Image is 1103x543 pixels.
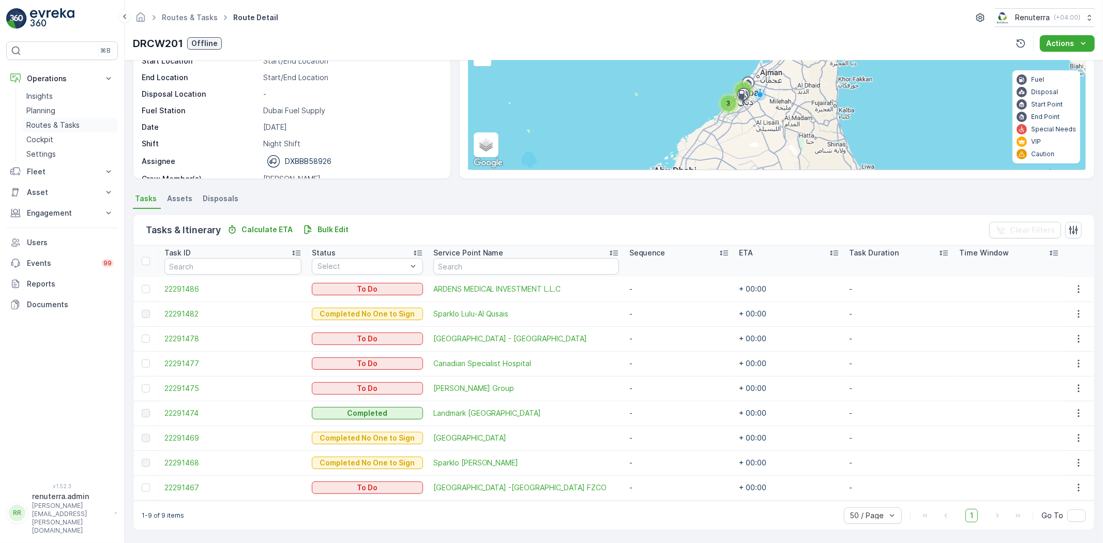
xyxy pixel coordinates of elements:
p: To Do [357,334,377,344]
p: VIP [1031,138,1041,146]
a: Landmark Premier Hotel [433,408,619,418]
a: Open this area in Google Maps (opens a new window) [471,156,505,170]
p: [DATE] [263,122,440,132]
td: - [844,426,955,450]
a: Routes & Tasks [22,118,118,132]
a: Planning [22,103,118,118]
p: Select [318,261,406,271]
span: 22291486 [164,284,301,294]
p: Documents [27,299,114,310]
div: Toggle Row Selected [142,459,150,467]
p: Tasks & Itinerary [146,223,221,237]
a: 22291467 [164,482,301,493]
input: Search [433,258,619,275]
button: Renuterra(+04:00) [995,8,1095,27]
td: - [624,450,734,475]
span: Sparklo [PERSON_NAME] [433,458,619,468]
td: - [844,351,955,376]
span: Go To [1041,510,1063,521]
span: 22291477 [164,358,301,369]
td: - [624,376,734,401]
a: Settings [22,147,118,161]
p: Routes & Tasks [26,120,80,130]
span: v 1.52.3 [6,483,118,489]
p: Users [27,237,114,248]
button: To Do [312,357,422,370]
div: Toggle Row Selected [142,359,150,368]
img: logo_light-DOdMpM7g.png [30,8,74,29]
td: - [844,450,955,475]
td: - [624,475,734,500]
span: 1 [965,509,978,522]
td: - [844,475,955,500]
td: - [624,426,734,450]
div: Toggle Row Selected [142,310,150,318]
a: Homepage [135,16,146,24]
p: To Do [357,358,377,369]
button: Completed No One to Sign [312,308,422,320]
td: + 00:00 [734,351,844,376]
span: 6 [741,86,745,94]
a: 22291474 [164,408,301,418]
span: Sparklo Lulu-Al Qusais [433,309,619,319]
button: RRrenuterra.admin[PERSON_NAME][EMAIL_ADDRESS][PERSON_NAME][DOMAIN_NAME] [6,491,118,535]
span: Landmark [GEOGRAPHIC_DATA] [433,408,619,418]
p: Sequence [629,248,666,258]
button: Asset [6,182,118,203]
a: ARDENS MEDICAL INVESTMENT L.L.C [433,284,619,294]
button: To Do [312,481,422,494]
span: Canadian Specialist Hospital [433,358,619,369]
p: Night Shift [263,139,440,149]
td: - [624,301,734,326]
a: Documents [6,294,118,315]
p: [PERSON_NAME] [263,174,440,184]
div: Toggle Row Selected [142,434,150,442]
p: Shift [142,139,259,149]
p: Special Needs [1031,125,1076,133]
p: Operations [27,73,97,84]
td: - [844,277,955,301]
p: renuterra.admin [32,491,110,502]
p: Disposal Location [142,89,259,99]
p: Caution [1031,150,1054,158]
span: Disposals [203,193,238,204]
div: 0 [469,5,1085,170]
p: Status [312,248,336,258]
p: Renuterra [1015,12,1050,23]
button: Engagement [6,203,118,223]
a: Centara Mirage Beach Resort -Dubai FZCO [433,482,619,493]
p: ⌘B [100,47,111,55]
p: Dubai Fuel Supply [263,105,440,116]
span: [GEOGRAPHIC_DATA] -[GEOGRAPHIC_DATA] FZCO [433,482,619,493]
div: Toggle Row Selected [142,384,150,393]
a: 22291475 [164,383,301,394]
button: To Do [312,382,422,395]
p: Time Window [959,248,1009,258]
p: Cockpit [26,134,53,145]
p: Crew Member(s) [142,174,259,184]
p: Service Point Name [433,248,504,258]
td: + 00:00 [734,326,844,351]
img: Screenshot_2024-07-26_at_13.33.01.png [995,12,1011,23]
div: 3 [718,93,739,114]
p: Settings [26,149,56,159]
p: Asset [27,187,97,198]
img: Google [471,156,505,170]
span: [PERSON_NAME] Group [433,383,619,394]
a: 22291482 [164,309,301,319]
span: Assets [167,193,192,204]
p: - [263,89,440,99]
img: logo [6,8,27,29]
span: 22291469 [164,433,301,443]
td: + 00:00 [734,301,844,326]
p: Task Duration [850,248,899,258]
td: + 00:00 [734,376,844,401]
a: Reports [6,274,118,294]
a: Cockpit [22,132,118,147]
span: [GEOGRAPHIC_DATA] [433,433,619,443]
p: Start/End Location [263,72,440,83]
p: 1-9 of 9 items [142,511,184,520]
